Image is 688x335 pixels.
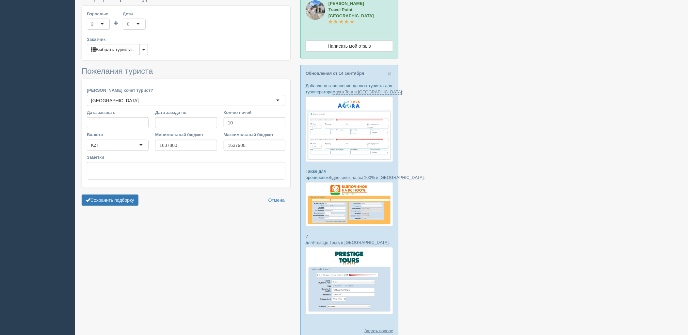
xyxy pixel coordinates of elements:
[224,109,285,116] label: Кол-во ночей
[306,83,393,95] p: Добавлено заполнение данных туриста для туроператора :
[82,195,138,206] button: Сохранить подборку
[91,142,99,149] div: KZT
[123,11,146,17] label: Дети
[87,44,140,55] button: Выбрать туриста...
[388,70,392,77] span: ×
[306,40,393,52] a: Написать мой отзыв
[388,70,392,77] button: Close
[87,11,110,17] label: Взрослые
[155,109,217,116] label: Дата заезда по
[364,328,393,334] a: Задать вопрос
[82,67,153,75] span: Пожелания туриста
[306,71,364,76] a: Обновления от 14 сентября
[127,21,129,27] div: 0
[155,132,217,138] label: Минимальный бюджет
[87,87,285,93] label: [PERSON_NAME] хочет турист?
[333,89,402,95] a: Agora Tour в [GEOGRAPHIC_DATA]
[224,117,285,128] input: 7-10 или 7,10,14
[306,247,393,314] img: prestige-tours-booking-form-crm-for-travel-agents.png
[87,36,285,42] label: Заказчик
[306,233,393,246] p: И для :
[264,195,289,206] a: Отмена
[313,240,389,245] a: Prestige Tours в [GEOGRAPHIC_DATA]
[328,1,374,24] a: [PERSON_NAME]Travel Point, [GEOGRAPHIC_DATA]
[87,132,149,138] label: Валюта
[328,175,424,180] a: Відпочинок на всі 100% в [GEOGRAPHIC_DATA]
[306,97,393,162] img: agora-tour-%D1%84%D0%BE%D1%80%D0%BC%D0%B0-%D0%B1%D1%80%D0%BE%D0%BD%D1%8E%D0%B2%D0%B0%D0%BD%D0%BD%...
[91,97,139,104] div: [GEOGRAPHIC_DATA]
[306,168,393,181] p: Также для бронировок :
[87,154,285,160] label: Заметки
[91,21,93,27] div: 2
[224,132,285,138] label: Максимальный бюджет
[87,109,149,116] label: Дата заезда с
[306,182,393,227] img: otdihnavse100--%D1%84%D0%BE%D1%80%D0%BC%D0%B0-%D0%B1%D1%80%D0%BE%D0%BD%D0%B8%D1%80%D0%BE%D0%B2%D0...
